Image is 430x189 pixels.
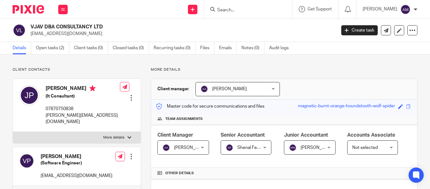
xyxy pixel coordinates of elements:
h3: Client manager [157,86,189,92]
img: svg%3E [162,144,170,151]
img: svg%3E [19,85,39,105]
input: Search [217,8,273,13]
i: Primary [89,85,96,92]
a: Open tasks (2) [36,42,69,54]
img: svg%3E [226,144,233,151]
a: Notes (0) [241,42,264,54]
h5: (It Consultant) [46,93,120,99]
span: [PERSON_NAME] [212,87,247,91]
img: Pixie [13,5,44,14]
a: Closed tasks (0) [113,42,149,54]
a: Details [13,42,31,54]
p: [EMAIL_ADDRESS][DOMAIN_NAME] [31,31,332,37]
span: [PERSON_NAME] [301,145,335,150]
img: svg%3E [201,85,208,93]
img: svg%3E [400,4,410,15]
span: Other details [165,171,194,176]
a: Recurring tasks (0) [154,42,195,54]
div: magnetic-burnt-orange-houndstooth-wolf-spider [298,103,395,110]
h4: [PERSON_NAME] [41,153,112,160]
span: Senior Accountant [221,133,265,138]
span: Junior Accountant [284,133,328,138]
span: Team assignments [165,116,203,121]
span: Get Support [308,7,332,11]
p: Master code for secure communications and files [156,103,264,109]
p: More details [103,135,124,140]
span: Shenal Fernando [237,145,271,150]
h2: VJAV DBA CONSULTANCY LTD [31,24,272,30]
p: Client contacts [13,67,141,72]
span: [PERSON_NAME] [174,145,209,150]
a: Audit logs [269,42,293,54]
img: svg%3E [289,144,297,151]
p: [PERSON_NAME] [363,6,397,12]
p: 07870750838 [46,106,120,112]
a: Create task [341,25,378,35]
span: Accounts Associate [347,133,395,138]
a: Files [200,42,214,54]
a: Emails [219,42,237,54]
img: svg%3E [13,24,26,37]
p: More details [151,67,417,72]
img: svg%3E [19,153,34,168]
span: Client Manager [157,133,193,138]
h4: [PERSON_NAME] [46,85,120,93]
a: Client tasks (0) [74,42,108,54]
p: [EMAIL_ADDRESS][DOMAIN_NAME] [41,173,112,179]
span: Not selected [352,145,378,150]
p: [PERSON_NAME][EMAIL_ADDRESS][DOMAIN_NAME] [46,112,120,125]
h5: (Software Engineer) [41,160,112,166]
